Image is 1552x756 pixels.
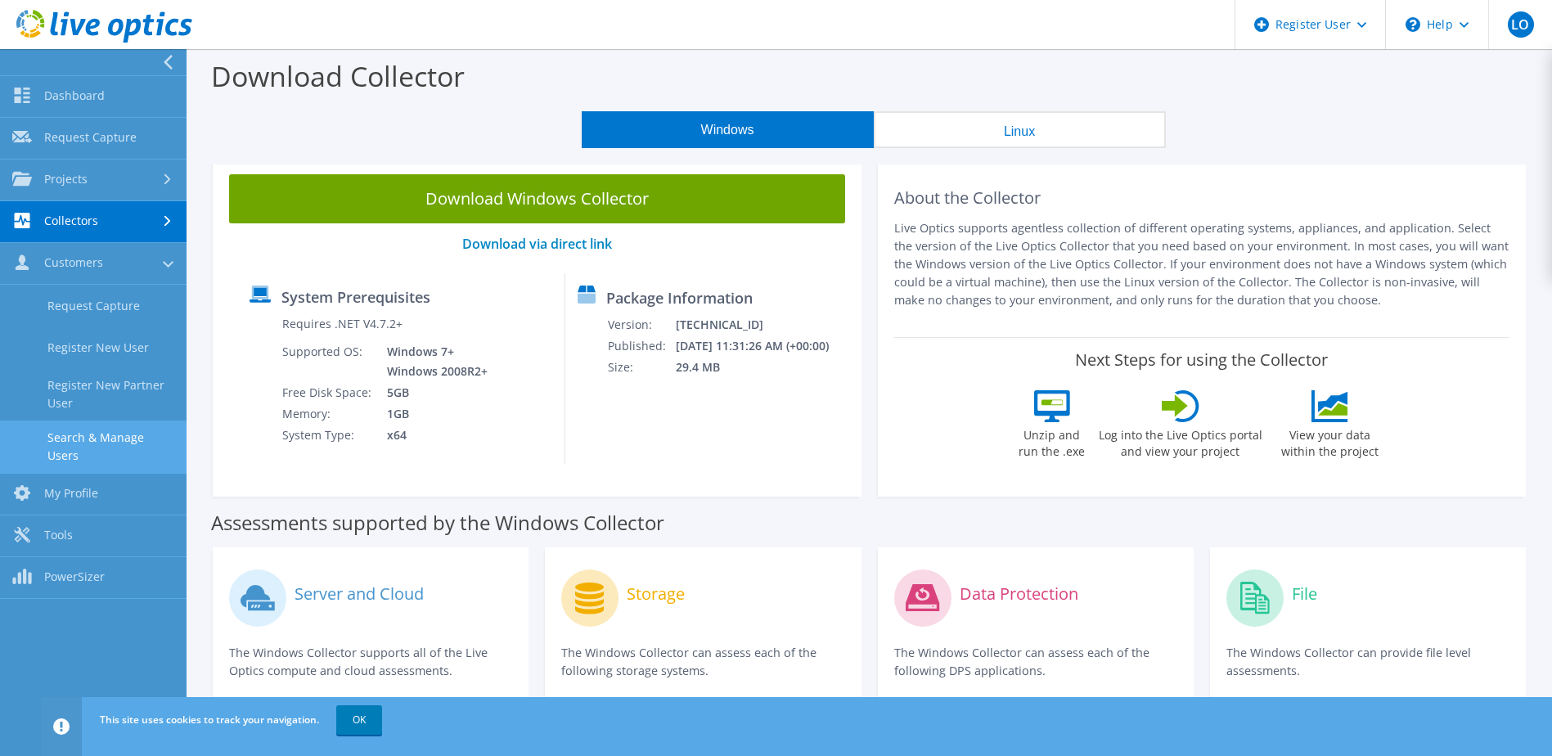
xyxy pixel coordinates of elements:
svg: \n [1406,17,1420,32]
button: Windows [582,111,874,148]
td: Version: [607,314,675,335]
label: View your data within the project [1271,422,1389,460]
td: [TECHNICAL_ID] [675,314,851,335]
label: System Prerequisites [281,289,430,305]
td: System Type: [281,425,375,446]
p: Live Optics supports agentless collection of different operating systems, appliances, and applica... [894,219,1510,309]
td: x64 [375,425,491,446]
label: Log into the Live Optics portal and view your project [1098,422,1263,460]
td: Supported OS: [281,341,375,382]
label: Next Steps for using the Collector [1075,350,1328,370]
p: The Windows Collector can assess each of the following storage systems. [561,644,844,680]
a: OK [336,705,382,735]
label: File [1292,586,1317,602]
a: Download Windows Collector [229,174,845,223]
label: Storage [627,586,685,602]
button: Linux [874,111,1166,148]
span: This site uses cookies to track your navigation. [100,713,319,727]
label: Requires .NET V4.7.2+ [282,316,403,332]
label: Unzip and run the .exe [1014,422,1090,460]
a: Download via direct link [462,235,612,253]
td: Size: [607,357,675,378]
td: Memory: [281,403,375,425]
td: [DATE] 11:31:26 AM (+00:00) [675,335,851,357]
label: Assessments supported by the Windows Collector [211,515,664,531]
span: LO [1508,11,1534,38]
p: The Windows Collector supports all of the Live Optics compute and cloud assessments. [229,644,512,680]
td: 29.4 MB [675,357,851,378]
td: 1GB [375,403,491,425]
h2: About the Collector [894,188,1510,208]
td: Windows 7+ Windows 2008R2+ [375,341,491,382]
p: The Windows Collector can assess each of the following DPS applications. [894,644,1177,680]
label: Data Protection [960,586,1078,602]
td: Free Disk Space: [281,382,375,403]
td: Published: [607,335,675,357]
label: Download Collector [211,57,465,95]
td: 5GB [375,382,491,403]
label: Package Information [606,290,753,306]
label: Server and Cloud [295,586,424,602]
p: The Windows Collector can provide file level assessments. [1226,644,1509,680]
